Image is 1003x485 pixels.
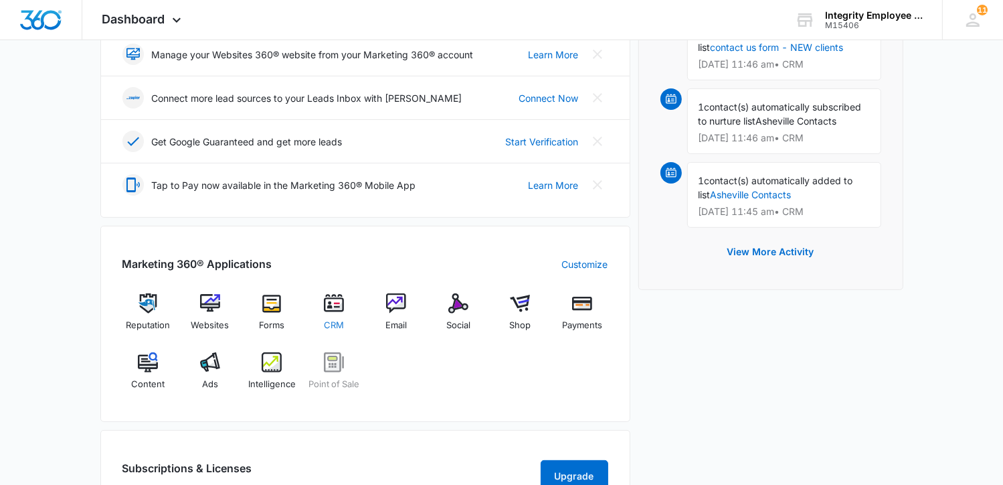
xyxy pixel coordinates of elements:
span: Asheville Contacts [756,115,837,127]
a: Start Verification [506,135,579,149]
span: 1 [699,175,705,186]
button: Close [587,87,608,109]
p: Tap to Pay now available in the Marketing 360® Mobile App [152,178,416,192]
span: Payments [562,319,602,332]
span: Reputation [126,319,170,332]
div: notifications count [977,5,988,15]
a: Ads [184,352,236,401]
p: [DATE] 11:46 am • CRM [699,133,870,143]
a: Reputation [122,293,174,342]
button: Close [587,131,608,152]
a: Websites [184,293,236,342]
span: 1 [699,101,705,113]
button: Close [587,44,608,65]
span: Point of Sale [308,378,359,391]
a: Email [371,293,422,342]
span: Content [131,378,165,391]
span: Forms [259,319,284,332]
p: [DATE] 11:45 am • CRM [699,207,870,216]
a: Learn More [529,48,579,62]
a: Point of Sale [308,352,360,401]
span: Ads [202,378,218,391]
span: Intelligence [248,378,296,391]
span: Social [446,319,470,332]
a: Content [122,352,174,401]
a: contact us form - NEW clients [711,42,844,53]
span: 11 [977,5,988,15]
span: Shop [509,319,531,332]
div: account name [825,10,923,21]
button: View More Activity [714,236,828,268]
a: Asheville Contacts [711,189,792,200]
span: Dashboard [102,12,165,26]
a: Customize [562,257,608,271]
p: [DATE] 11:46 am • CRM [699,60,870,69]
p: Connect more lead sources to your Leads Inbox with [PERSON_NAME] [152,91,462,105]
span: Websites [191,319,229,332]
span: CRM [324,319,344,332]
a: CRM [308,293,360,342]
span: Email [385,319,407,332]
p: Manage your Websites 360® website from your Marketing 360® account [152,48,474,62]
p: Get Google Guaranteed and get more leads [152,135,343,149]
span: contact(s) automatically added to list [699,175,853,200]
button: Close [587,174,608,196]
a: Learn More [529,178,579,192]
a: Intelligence [246,352,298,401]
span: contact(s) automatically subscribed to nurture list [699,101,862,127]
div: account id [825,21,923,30]
h2: Marketing 360® Applications [122,256,272,272]
a: Shop [494,293,546,342]
a: Forms [246,293,298,342]
a: Connect Now [519,91,579,105]
a: Social [432,293,484,342]
a: Payments [557,293,608,342]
